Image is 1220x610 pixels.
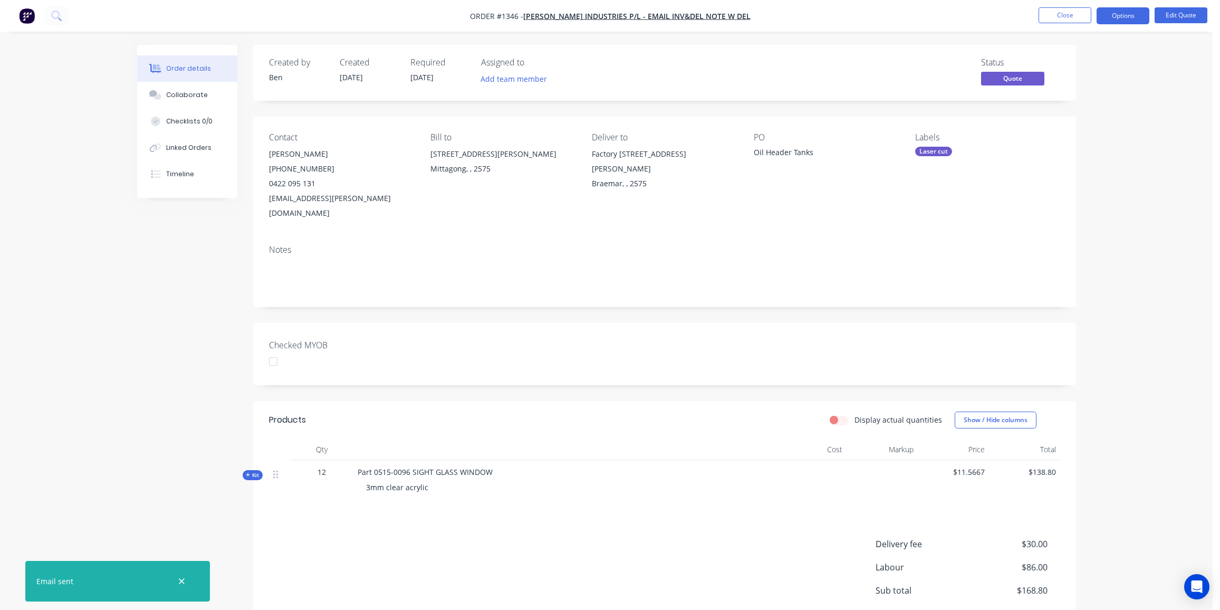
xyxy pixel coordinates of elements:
div: 0422 095 131 [269,176,414,191]
span: Delivery fee [876,538,969,550]
button: Checklists 0/0 [137,108,237,135]
div: Qty [290,439,353,460]
button: Show / Hide columns [955,412,1036,428]
div: Labels [915,132,1060,142]
div: Created [340,58,398,68]
span: Part 0515-0096 SIGHT GLASS WINDOW [358,467,493,477]
div: [EMAIL_ADDRESS][PERSON_NAME][DOMAIN_NAME] [269,191,414,221]
div: Bill to [430,132,575,142]
span: $138.80 [993,466,1056,478]
button: Linked Orders [137,135,237,161]
div: Open Intercom Messenger [1184,574,1209,599]
div: Linked Orders [166,143,212,152]
button: Collaborate [137,82,237,108]
div: Price [918,439,989,460]
div: Products [269,414,306,426]
div: Factory [STREET_ADDRESS][PERSON_NAME] [592,147,736,176]
button: Timeline [137,161,237,187]
div: Markup [847,439,918,460]
div: Mittagong, , 2575 [430,161,575,176]
div: Notes [269,245,1060,255]
div: Assigned to [481,58,587,68]
div: Oil Header Tanks [754,147,886,161]
div: Order details [166,64,211,73]
label: Checked MYOB [269,339,401,351]
div: Contact [269,132,414,142]
div: Laser cut [915,147,952,156]
span: 12 [318,466,326,478]
div: [PERSON_NAME] [269,147,414,161]
div: Required [410,58,468,68]
button: Add team member [481,72,553,86]
div: PO [754,132,898,142]
span: [DATE] [410,72,434,82]
div: Ben [269,72,327,83]
button: Order details [137,55,237,82]
div: Braemar, , 2575 [592,176,736,191]
a: [PERSON_NAME] INDUSTRIES P/L - EMAIL INV&DEL NOTE W DEL [523,11,751,21]
span: $168.80 [969,584,1047,597]
div: Timeline [166,169,194,179]
div: [STREET_ADDRESS][PERSON_NAME]Mittagong, , 2575 [430,147,575,180]
span: [DATE] [340,72,363,82]
div: Cost [775,439,847,460]
span: 3mm clear acrylic [366,482,428,492]
div: Collaborate [166,90,208,100]
button: Close [1039,7,1091,23]
button: Quote [981,72,1044,88]
div: Created by [269,58,327,68]
label: Display actual quantities [854,414,942,425]
button: Edit Quote [1155,7,1207,23]
span: Kit [246,471,260,479]
div: Status [981,58,1060,68]
button: Options [1097,7,1149,24]
img: Factory [19,8,35,24]
span: Order #1346 - [470,11,523,21]
span: Quote [981,72,1044,85]
span: Labour [876,561,969,574]
div: [PERSON_NAME][PHONE_NUMBER]0422 095 131[EMAIL_ADDRESS][PERSON_NAME][DOMAIN_NAME] [269,147,414,221]
div: Deliver to [592,132,736,142]
div: Factory [STREET_ADDRESS][PERSON_NAME]Braemar, , 2575 [592,147,736,191]
button: Add team member [475,72,552,86]
div: Kit [243,470,263,480]
div: Total [989,439,1060,460]
span: $11.5667 [922,466,985,478]
span: $30.00 [969,538,1047,550]
div: [PHONE_NUMBER] [269,161,414,176]
div: Checklists 0/0 [166,117,213,126]
div: [STREET_ADDRESS][PERSON_NAME] [430,147,575,161]
span: Sub total [876,584,969,597]
span: $86.00 [969,561,1047,574]
div: Email sent [36,576,73,587]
